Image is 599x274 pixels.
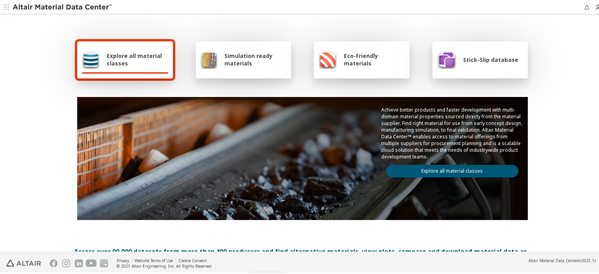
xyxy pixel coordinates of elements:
span: Explore all material classes [107,51,168,66]
a: Cookie Consent [178,257,207,262]
div: © 2025 Altair Engineering, Inc. All Rights Reserved. [117,262,213,268]
img: Explore all material classes [82,49,100,68]
span: Eco-Friendly materials [344,51,404,66]
p: Achieve better products and faster development with multi-domain material properties sourced dire... [381,105,523,159]
img: Altair Engineering [6,259,41,266]
a: Website Terms of Use [135,257,173,262]
img: Altair Material Data Center [13,2,113,10]
img: Stick-Slip database [437,49,456,68]
span: Altair Material Data Center [529,257,578,262]
a: Privacy [117,257,129,262]
a: Explore all material classes [386,164,518,176]
div: Access over 90,000 datasets from more than 400 producers and find alternative materials, view plo... [74,246,531,265]
img: Simulation ready materials [200,49,217,68]
span: Simulation ready materials [224,51,286,66]
img: Eco-Friendly materials [319,49,337,68]
div: (v2025.1) [529,257,595,262]
span: Stick-Slip database [463,55,518,62]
